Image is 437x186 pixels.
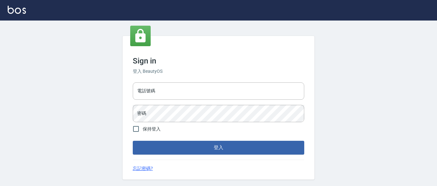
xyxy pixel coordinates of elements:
[133,141,304,154] button: 登入
[133,68,304,75] h6: 登入 BeautyOS
[8,6,26,14] img: Logo
[143,126,161,132] span: 保持登入
[133,56,304,65] h3: Sign in
[133,165,153,172] a: 忘記密碼?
